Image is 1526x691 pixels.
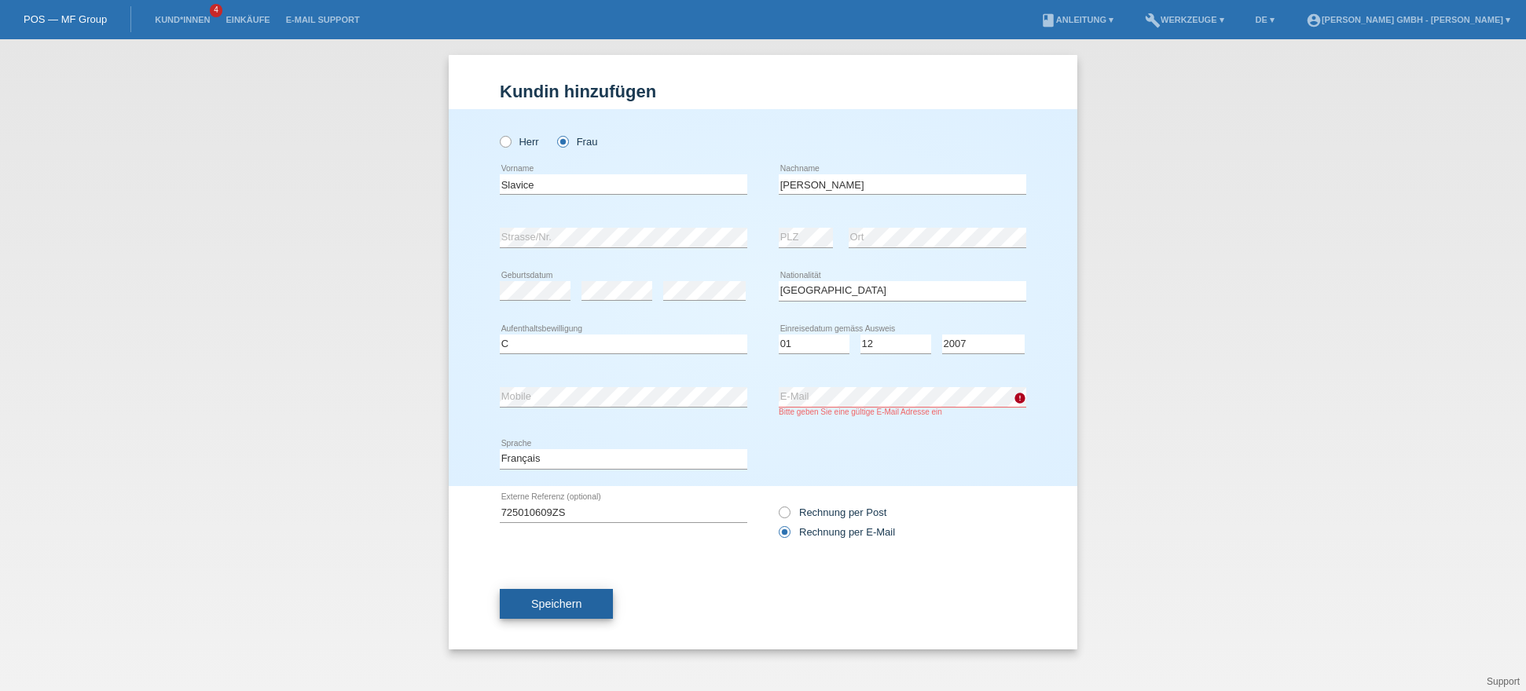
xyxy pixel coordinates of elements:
a: DE ▾ [1248,15,1282,24]
label: Rechnung per Post [779,506,886,518]
a: Einkäufe [218,15,277,24]
a: bookAnleitung ▾ [1033,15,1121,24]
label: Frau [557,136,597,148]
label: Herr [500,136,539,148]
i: book [1040,13,1056,28]
i: error [1014,392,1026,404]
span: Speichern [531,598,581,610]
a: account_circle[PERSON_NAME] GmbH - [PERSON_NAME] ▾ [1298,15,1518,24]
a: Support [1487,676,1520,687]
div: Bitte geben Sie eine gültige E-Mail Adresse ein [779,408,1026,416]
button: Speichern [500,589,613,619]
span: 4 [210,4,222,17]
i: build [1145,13,1161,28]
a: buildWerkzeuge ▾ [1137,15,1232,24]
label: Rechnung per E-Mail [779,526,895,538]
input: Herr [500,136,510,146]
a: Kund*innen [147,15,218,24]
input: Frau [557,136,567,146]
a: E-Mail Support [278,15,368,24]
i: account_circle [1306,13,1322,28]
h1: Kundin hinzufügen [500,82,1026,101]
input: Rechnung per E-Mail [779,526,789,546]
a: POS — MF Group [24,13,107,25]
input: Rechnung per Post [779,506,789,526]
